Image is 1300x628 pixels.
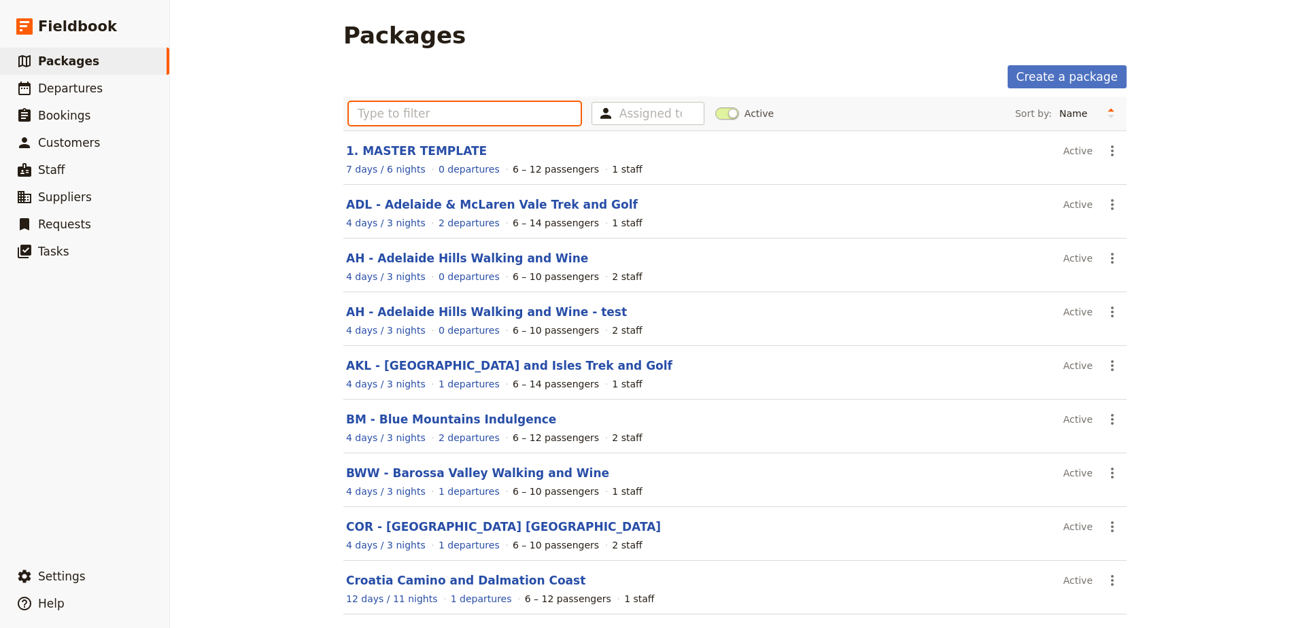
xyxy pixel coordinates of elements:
[346,251,588,265] a: AH - Adelaide Hills Walking and Wine
[513,162,599,176] div: 6 – 12 passengers
[513,270,599,283] div: 6 – 10 passengers
[513,377,599,391] div: 6 – 14 passengers
[1101,103,1121,124] button: Change sort direction
[346,270,426,283] a: View the itinerary for this package
[513,216,599,230] div: 6 – 14 passengers
[1063,300,1093,324] div: Active
[346,198,638,211] a: ADL - Adelaide & McLaren Vale Trek and Golf
[439,324,500,337] a: View the departures for this package
[1101,139,1124,162] button: Actions
[346,431,426,444] a: View the itinerary for this package
[1063,139,1093,162] div: Active
[1101,247,1124,270] button: Actions
[346,377,426,391] a: View the itinerary for this package
[1101,300,1124,324] button: Actions
[1063,408,1093,431] div: Active
[513,324,599,337] div: 6 – 10 passengers
[439,377,500,391] a: View the departures for this package
[1063,247,1093,270] div: Active
[619,105,682,122] input: Assigned to
[439,216,500,230] a: View the departures for this package
[1101,193,1124,216] button: Actions
[346,413,556,426] a: BM - Blue Mountains Indulgence
[612,485,642,498] div: 1 staff
[346,538,426,552] a: View the itinerary for this package
[612,538,642,552] div: 2 staff
[343,22,466,49] h1: Packages
[513,431,599,444] div: 6 – 12 passengers
[346,593,438,604] span: 12 days / 11 nights
[346,217,426,228] span: 4 days / 3 nights
[1063,461,1093,485] div: Active
[1101,515,1124,538] button: Actions
[439,485,500,498] a: View the departures for this package
[346,379,426,389] span: 4 days / 3 nights
[513,485,599,498] div: 6 – 10 passengers
[38,217,91,231] span: Requests
[38,597,65,610] span: Help
[346,359,672,372] a: AKL - [GEOGRAPHIC_DATA] and Isles Trek and Golf
[439,538,500,552] a: View the departures for this package
[745,107,774,120] span: Active
[346,325,426,336] span: 4 days / 3 nights
[1063,515,1093,538] div: Active
[38,190,92,204] span: Suppliers
[346,162,426,176] a: View the itinerary for this package
[1101,408,1124,431] button: Actions
[1063,569,1093,592] div: Active
[346,216,426,230] a: View the itinerary for this package
[624,592,654,606] div: 1 staff
[346,486,426,497] span: 4 days / 3 nights
[525,592,611,606] div: 6 – 12 passengers
[439,162,500,176] a: View the departures for this package
[38,163,65,177] span: Staff
[346,324,426,337] a: View the itinerary for this package
[612,216,642,230] div: 1 staff
[349,102,581,125] input: Type to filter
[346,271,426,282] span: 4 days / 3 nights
[346,592,438,606] a: View the itinerary for this package
[1101,569,1124,592] button: Actions
[439,270,500,283] a: View the departures for this package
[346,432,426,443] span: 4 days / 3 nights
[1008,65,1127,88] a: Create a package
[346,466,609,480] a: BWW - Barossa Valley Walking and Wine
[38,16,117,37] span: Fieldbook
[346,574,585,587] a: Croatia Camino and Dalmation Coast
[38,136,100,150] span: Customers
[612,431,642,444] div: 2 staff
[1063,193,1093,216] div: Active
[38,570,86,583] span: Settings
[612,324,642,337] div: 2 staff
[38,82,103,95] span: Departures
[346,164,426,175] span: 7 days / 6 nights
[346,305,627,319] a: AH - Adelaide Hills Walking and Wine - test
[1063,354,1093,377] div: Active
[1101,461,1124,485] button: Actions
[513,538,599,552] div: 6 – 10 passengers
[1101,354,1124,377] button: Actions
[38,54,99,68] span: Packages
[346,540,426,551] span: 4 days / 3 nights
[38,109,90,122] span: Bookings
[38,245,69,258] span: Tasks
[451,592,512,606] a: View the departures for this package
[346,520,661,534] a: COR - [GEOGRAPHIC_DATA] [GEOGRAPHIC_DATA]
[612,162,642,176] div: 1 staff
[612,270,642,283] div: 2 staff
[1015,107,1052,120] span: Sort by:
[439,431,500,444] a: View the departures for this package
[612,377,642,391] div: 1 staff
[346,144,487,158] a: 1. MASTER TEMPLATE
[1053,103,1101,124] select: Sort by:
[346,485,426,498] a: View the itinerary for this package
